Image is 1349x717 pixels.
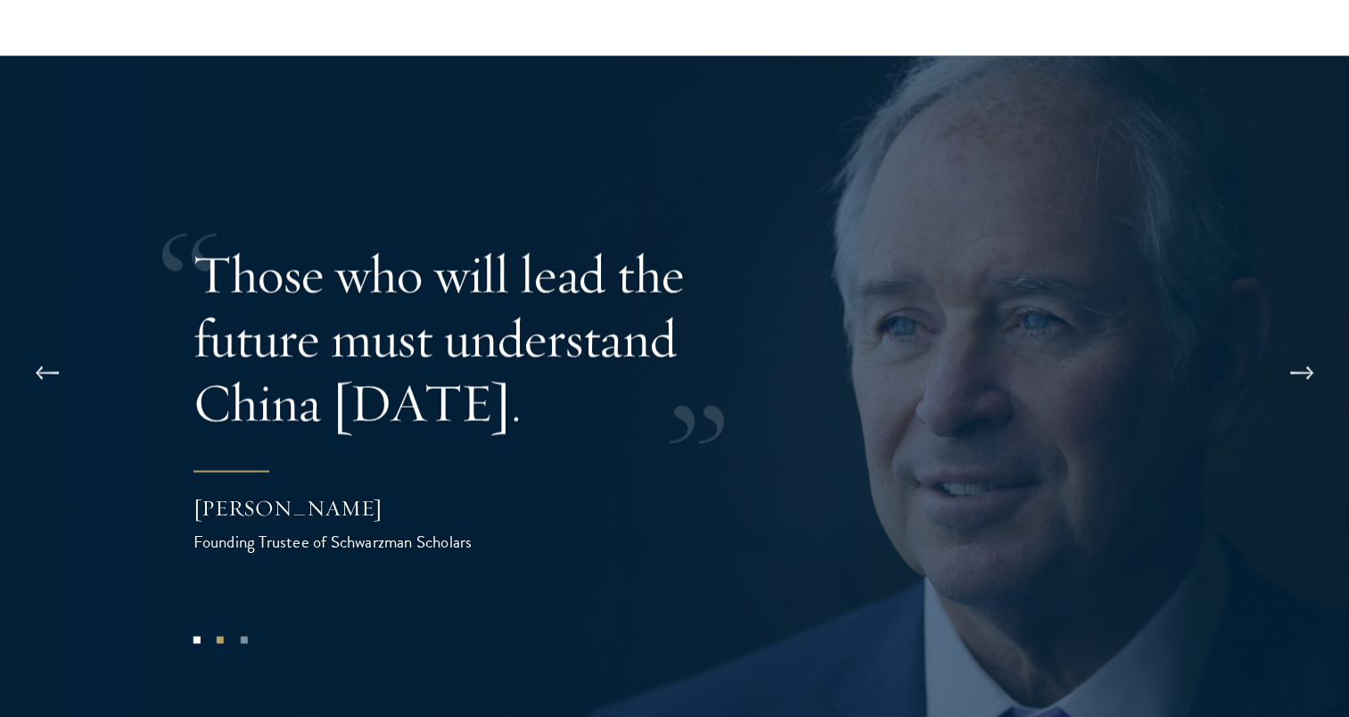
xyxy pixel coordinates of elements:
[209,629,232,652] button: 2 of 3
[193,529,550,555] div: Founding Trustee of Schwarzman Scholars
[185,629,208,652] button: 1 of 3
[193,243,773,435] p: Those who will lead the future must understand China [DATE].
[232,629,255,652] button: 3 of 3
[193,493,550,523] div: [PERSON_NAME]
